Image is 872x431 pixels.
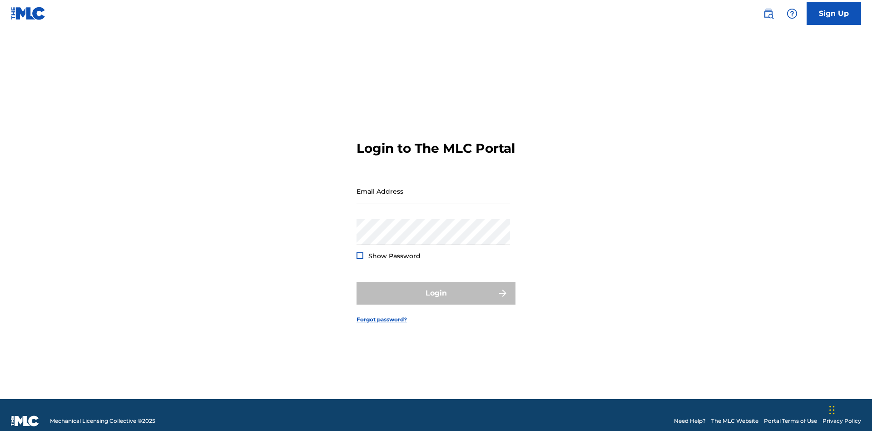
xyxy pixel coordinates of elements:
[827,387,872,431] iframe: Chat Widget
[783,5,801,23] div: Help
[711,417,758,425] a: The MLC Website
[357,316,407,324] a: Forgot password?
[50,417,155,425] span: Mechanical Licensing Collective © 2025
[357,140,515,156] h3: Login to The MLC Portal
[822,417,861,425] a: Privacy Policy
[764,417,817,425] a: Portal Terms of Use
[787,8,798,19] img: help
[674,417,706,425] a: Need Help?
[759,5,778,23] a: Public Search
[11,416,39,426] img: logo
[807,2,861,25] a: Sign Up
[368,252,421,260] span: Show Password
[763,8,774,19] img: search
[11,7,46,20] img: MLC Logo
[829,396,835,424] div: Drag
